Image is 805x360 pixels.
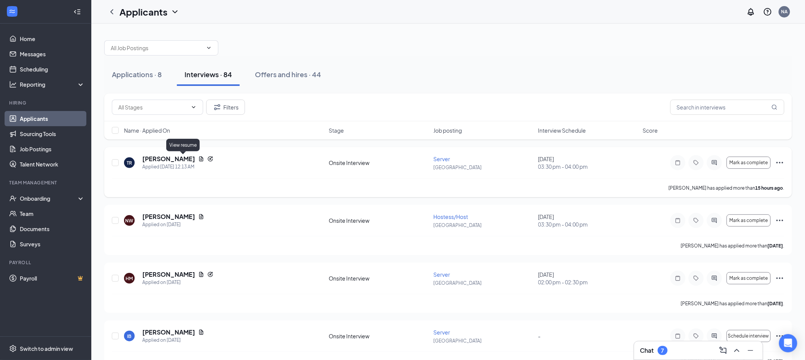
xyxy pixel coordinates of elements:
[661,347,664,354] div: 7
[126,217,134,224] div: NW
[9,195,17,202] svg: UserCheck
[538,220,638,228] span: 03:30 pm - 04:00 pm
[207,271,213,278] svg: Reapply
[20,157,85,172] a: Talent Network
[692,275,701,281] svg: Tag
[20,195,78,202] div: Onboarding
[768,243,783,249] b: [DATE]
[434,164,534,171] p: [GEOGRAPHIC_DATA]
[118,103,188,111] input: All Stages
[434,213,468,220] span: Hostess/Host
[434,338,534,344] p: [GEOGRAPHIC_DATA]
[124,127,170,134] span: Name · Applied On
[20,111,85,126] a: Applicants
[206,100,245,115] button: Filter Filters
[207,156,213,162] svg: Reapply
[434,127,462,134] span: Job posting
[185,70,232,79] div: Interviews · 84
[198,156,204,162] svg: Document
[142,279,213,286] div: Applied on [DATE]
[213,103,222,112] svg: Filter
[728,333,769,339] span: Schedule interview
[727,157,771,169] button: Mark as complete
[111,44,203,52] input: All Job Postings
[127,333,132,339] div: IB
[719,346,728,355] svg: ComposeMessage
[9,100,83,106] div: Hiring
[775,216,784,225] svg: Ellipses
[329,274,429,282] div: Onsite Interview
[640,346,654,355] h3: Chat
[673,275,682,281] svg: Note
[329,159,429,167] div: Onsite Interview
[746,346,755,355] svg: Minimize
[727,214,771,227] button: Mark as complete
[9,345,17,352] svg: Settings
[329,127,344,134] span: Stage
[756,185,783,191] b: 15 hours ago
[329,332,429,340] div: Onsite Interview
[745,344,757,357] button: Minimize
[673,333,682,339] svg: Note
[255,70,321,79] div: Offers and hires · 44
[727,330,771,342] button: Schedule interview
[20,236,85,252] a: Surveys
[727,272,771,284] button: Mark as complete
[126,275,133,282] div: HM
[538,127,586,134] span: Interview Schedule
[198,214,204,220] svg: Document
[9,81,17,88] svg: Analysis
[142,336,204,344] div: Applied on [DATE]
[112,70,162,79] div: Applications · 8
[20,221,85,236] a: Documents
[198,271,204,278] svg: Document
[20,62,85,77] a: Scheduling
[710,160,719,166] svg: ActiveChat
[206,45,212,51] svg: ChevronDown
[538,155,638,170] div: [DATE]
[198,329,204,335] svg: Document
[142,270,195,279] h5: [PERSON_NAME]
[191,104,197,110] svg: ChevronDown
[772,104,778,110] svg: MagnifyingGlass
[20,345,73,352] div: Switch to admin view
[730,160,768,165] span: Mark as complete
[692,333,701,339] svg: Tag
[20,31,85,46] a: Home
[166,139,200,151] div: View resume
[8,8,16,15] svg: WorkstreamLogo
[127,160,132,166] div: TR
[142,163,213,171] div: Applied [DATE] 12:13 AM
[119,5,167,18] h1: Applicants
[670,100,784,115] input: Search in interviews
[538,213,638,228] div: [DATE]
[434,271,450,278] span: Server
[142,328,195,336] h5: [PERSON_NAME]
[717,344,729,357] button: ComposeMessage
[434,222,534,228] p: [GEOGRAPHIC_DATA]
[692,160,701,166] svg: Tag
[538,333,541,339] span: -
[673,217,682,224] svg: Note
[20,206,85,221] a: Team
[731,344,743,357] button: ChevronUp
[692,217,701,224] svg: Tag
[107,7,116,16] svg: ChevronLeft
[142,155,195,163] h5: [PERSON_NAME]
[763,7,772,16] svg: QuestionInfo
[329,217,429,224] div: Onsite Interview
[9,259,83,266] div: Payroll
[775,274,784,283] svg: Ellipses
[681,300,784,307] p: [PERSON_NAME] has applied more than .
[434,329,450,336] span: Server
[20,141,85,157] a: Job Postings
[673,160,682,166] svg: Note
[730,276,768,281] span: Mark as complete
[775,331,784,341] svg: Ellipses
[434,155,450,162] span: Server
[681,243,784,249] p: [PERSON_NAME] has applied more than .
[170,7,180,16] svg: ChevronDown
[710,275,719,281] svg: ActiveChat
[643,127,658,134] span: Score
